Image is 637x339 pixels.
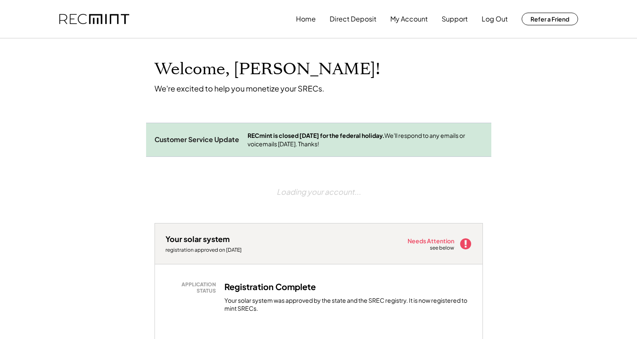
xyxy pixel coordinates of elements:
[165,234,230,244] div: Your solar system
[224,281,316,292] h3: Registration Complete
[482,11,508,27] button: Log Out
[165,247,250,253] div: registration approved on [DATE]
[59,14,129,24] img: recmint-logotype%403x.png
[296,11,316,27] button: Home
[224,296,472,313] div: Your solar system was approved by the state and the SREC registry. It is now registered to mint S...
[522,13,578,25] button: Refer a Friend
[248,132,483,148] div: We'll respond to any emails or voicemails [DATE]. Thanks!
[277,165,361,218] div: Loading your account...
[170,281,216,294] div: APPLICATION STATUS
[442,11,468,27] button: Support
[330,11,376,27] button: Direct Deposit
[155,59,380,79] h1: Welcome, [PERSON_NAME]!
[408,238,455,244] div: Needs Attention
[390,11,428,27] button: My Account
[155,83,324,93] div: We're excited to help you monetize your SRECs.
[248,132,384,139] strong: RECmint is closed [DATE] for the federal holiday.
[155,135,239,144] div: Customer Service Update
[430,245,455,252] div: see below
